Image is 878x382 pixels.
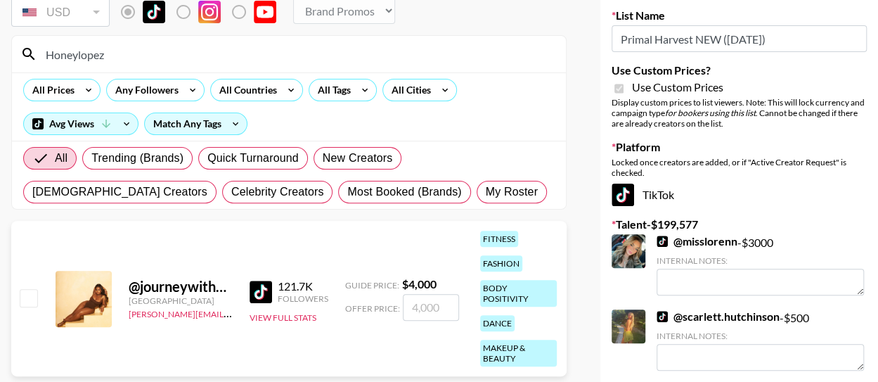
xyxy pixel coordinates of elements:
[657,310,864,371] div: - $ 500
[480,340,557,367] div: makeup & beauty
[402,277,437,291] strong: $ 4,000
[278,293,328,304] div: Followers
[107,79,181,101] div: Any Followers
[657,234,737,248] a: @misslorenn
[486,184,538,200] span: My Roster
[143,1,165,23] img: TikTok
[383,79,434,101] div: All Cities
[657,255,864,266] div: Internal Notes:
[145,113,247,134] div: Match Any Tags
[37,43,557,65] input: Search by User Name
[278,279,328,293] div: 121.7K
[480,231,518,247] div: fitness
[612,8,867,23] label: List Name
[612,140,867,154] label: Platform
[403,294,459,321] input: 4,000
[345,280,399,291] span: Guide Price:
[32,184,207,200] span: [DEMOGRAPHIC_DATA] Creators
[632,80,723,94] span: Use Custom Prices
[91,150,183,167] span: Trending (Brands)
[309,79,354,101] div: All Tags
[665,108,756,118] em: for bookers using this list
[231,184,324,200] span: Celebrity Creators
[129,278,233,295] div: @ journeywithhoneylo
[612,97,867,129] div: Display custom prices to list viewers. Note: This will lock currency and campaign type . Cannot b...
[612,63,867,77] label: Use Custom Prices?
[207,150,299,167] span: Quick Turnaround
[254,1,276,23] img: YouTube
[323,150,393,167] span: New Creators
[211,79,280,101] div: All Countries
[129,295,233,306] div: [GEOGRAPHIC_DATA]
[657,331,864,341] div: Internal Notes:
[250,312,316,323] button: View Full Stats
[480,315,515,331] div: dance
[657,236,668,247] img: TikTok
[55,150,67,167] span: All
[480,255,522,272] div: fashion
[480,280,557,307] div: body positivity
[657,310,780,324] a: @scarlett.hutchinson
[612,217,867,231] label: Talent - $ 199,577
[347,184,461,200] span: Most Booked (Brands)
[612,157,867,178] div: Locked once creators are added, or if "Active Creator Request" is checked.
[612,184,634,206] img: TikTok
[129,306,337,319] a: [PERSON_NAME][EMAIL_ADDRESS][DOMAIN_NAME]
[24,79,77,101] div: All Prices
[345,303,400,314] span: Offer Price:
[612,184,867,206] div: TikTok
[24,113,138,134] div: Avg Views
[657,234,864,295] div: - $ 3000
[198,1,221,23] img: Instagram
[657,311,668,322] img: TikTok
[250,281,272,303] img: TikTok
